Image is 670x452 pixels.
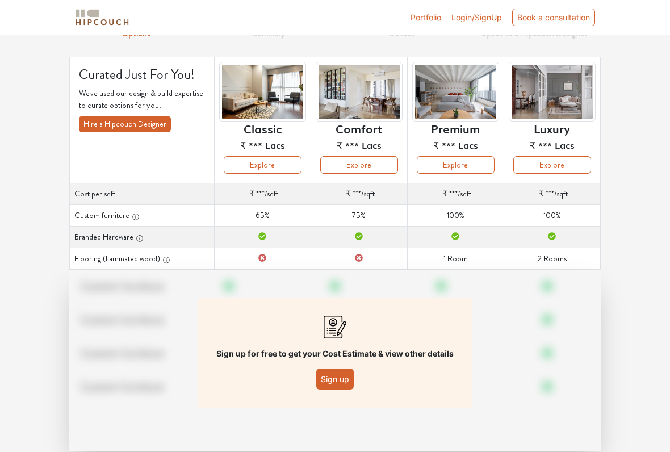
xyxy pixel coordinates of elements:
[407,205,504,227] td: 100%
[74,5,131,30] span: logo-horizontal.svg
[431,122,480,136] h6: Premium
[481,28,588,40] strong: Speak to a Hipcouch Designer
[70,248,215,270] th: Flooring (Laminated wood)
[411,11,441,23] a: Portfolio
[316,62,403,122] img: header-preview
[224,157,301,174] button: Explore
[512,9,595,26] div: Book a consultation
[253,28,285,40] strong: Summary
[336,122,382,136] h6: Comfort
[219,62,306,122] img: header-preview
[389,28,414,40] strong: Details
[79,67,205,83] h4: Curated Just For You!
[513,157,591,174] button: Explore
[311,205,407,227] td: 75%
[70,205,215,227] th: Custom furniture
[504,205,600,227] td: 100%
[407,183,504,205] td: /sqft
[534,122,570,136] h6: Luxury
[70,227,215,248] th: Branded Hardware
[417,157,495,174] button: Explore
[509,62,596,122] img: header-preview
[70,183,215,205] th: Cost per sqft
[316,369,354,390] button: Sign up
[215,183,311,205] td: /sqft
[412,62,499,122] img: header-preview
[215,205,311,227] td: 65%
[122,28,150,40] strong: Options
[320,157,398,174] button: Explore
[504,183,600,205] td: /sqft
[451,12,502,22] span: Login/SignUp
[311,183,407,205] td: /sqft
[216,348,454,360] p: Sign up for free to get your Cost Estimate & view other details
[74,7,131,27] img: logo-horizontal.svg
[407,248,504,270] td: 1 Room
[79,116,171,133] button: Hire a Hipcouch Designer
[504,248,600,270] td: 2 Rooms
[244,122,282,136] h6: Classic
[79,88,205,112] p: We've used our design & build expertise to curate options for you.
